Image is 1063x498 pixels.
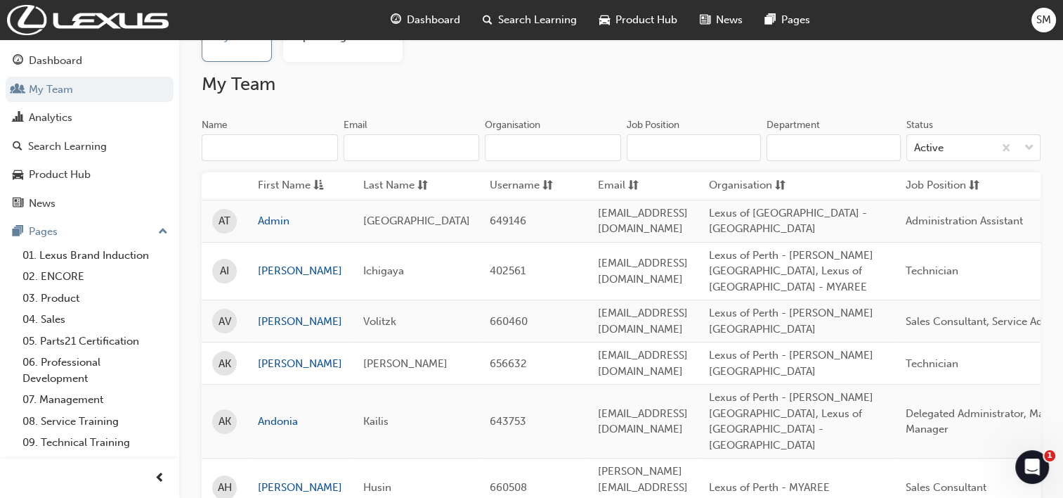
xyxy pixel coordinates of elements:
[542,177,553,195] span: sorting-icon
[6,191,174,217] a: News
[158,223,168,241] span: up-icon
[17,266,174,288] a: 02. ENCORE
[258,177,335,195] button: First Nameasc-icon
[906,177,983,195] button: Job Positionsorting-icon
[17,288,174,309] a: 03. Product
[709,177,786,195] button: Organisationsorting-icon
[498,12,577,28] span: Search Learning
[689,6,754,34] a: news-iconNews
[485,134,621,161] input: Organisation
[6,45,174,219] button: DashboardMy TeamAnalyticsSearch LearningProduct HubNews
[906,177,966,195] span: Job Position
[709,207,867,236] span: Lexus of [GEOGRAPHIC_DATA] - [GEOGRAPHIC_DATA]
[1031,8,1056,32] button: SM
[13,55,23,68] span: guage-icon
[906,357,958,370] span: Technician
[17,454,174,475] a: 10. TUNE Rev-Up Training
[29,196,56,212] div: News
[379,6,471,34] a: guage-iconDashboard
[17,411,174,433] a: 08. Service Training
[17,331,174,352] a: 05. Parts21 Certification
[6,134,174,160] a: Search Learning
[219,213,230,229] span: AT
[627,134,761,161] input: Job Position
[17,245,174,267] a: 01. Lexus Brand Induction
[218,480,232,496] span: AH
[906,481,986,494] span: Sales Consultant
[202,134,338,161] input: Name
[13,141,22,153] span: search-icon
[363,264,404,277] span: Ichigaya
[490,315,528,328] span: 660460
[906,215,1023,227] span: Administration Assistant
[627,118,679,132] div: Job Position
[471,6,588,34] a: search-iconSearch Learning
[1015,450,1049,484] iframe: Intercom live chat
[490,481,527,494] span: 660508
[490,357,527,370] span: 656632
[219,314,231,330] span: AV
[363,481,391,494] span: Husin
[716,12,743,28] span: News
[29,53,82,69] div: Dashboard
[363,215,470,227] span: [GEOGRAPHIC_DATA]
[417,177,428,195] span: sorting-icon
[17,432,174,454] a: 09. Technical Training
[17,352,174,389] a: 06. Professional Development
[258,314,342,330] a: [PERSON_NAME]
[1044,450,1055,461] span: 1
[598,349,688,378] span: [EMAIL_ADDRESS][DOMAIN_NAME]
[344,134,480,161] input: Email
[13,226,23,238] span: pages-icon
[598,177,625,195] span: Email
[13,112,23,124] span: chart-icon
[781,12,810,28] span: Pages
[490,177,540,195] span: Username
[490,215,526,227] span: 649146
[202,118,228,132] div: Name
[1036,12,1051,28] span: SM
[13,84,23,96] span: people-icon
[599,11,610,29] span: car-icon
[363,177,441,195] button: Last Namesorting-icon
[29,224,58,240] div: Pages
[313,177,324,195] span: asc-icon
[258,177,311,195] span: First Name
[6,162,174,188] a: Product Hub
[6,77,174,103] a: My Team
[344,118,367,132] div: Email
[969,177,979,195] span: sorting-icon
[598,177,675,195] button: Emailsorting-icon
[700,11,710,29] span: news-icon
[407,12,460,28] span: Dashboard
[615,12,677,28] span: Product Hub
[219,356,231,372] span: AK
[28,139,107,155] div: Search Learning
[7,5,169,35] a: Trak
[202,73,1041,96] h2: My Team
[709,349,873,378] span: Lexus of Perth - [PERSON_NAME][GEOGRAPHIC_DATA]
[6,48,174,74] a: Dashboard
[906,118,933,132] div: Status
[363,357,448,370] span: [PERSON_NAME]
[6,105,174,131] a: Analytics
[13,169,23,181] span: car-icon
[628,177,639,195] span: sorting-icon
[258,356,342,372] a: [PERSON_NAME]
[709,249,873,293] span: Lexus of Perth - [PERSON_NAME][GEOGRAPHIC_DATA], Lexus of [GEOGRAPHIC_DATA] - MYAREE
[914,140,944,156] div: Active
[29,167,91,183] div: Product Hub
[754,6,821,34] a: pages-iconPages
[220,263,229,279] span: AI
[155,470,165,487] span: prev-icon
[363,177,415,195] span: Last Name
[219,414,231,430] span: AK
[258,213,342,229] a: Admin
[485,118,540,132] div: Organisation
[490,264,526,277] span: 402561
[490,177,567,195] button: Usernamesorting-icon
[598,407,688,436] span: [EMAIL_ADDRESS][DOMAIN_NAME]
[391,11,401,29] span: guage-icon
[29,110,72,126] div: Analytics
[598,257,688,286] span: [EMAIL_ADDRESS][DOMAIN_NAME]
